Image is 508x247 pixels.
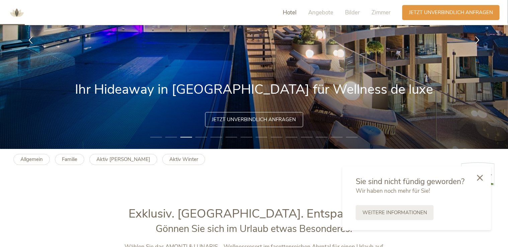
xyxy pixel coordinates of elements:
[169,156,198,163] b: Aktiv Winter
[96,156,150,163] b: Aktiv [PERSON_NAME]
[55,154,84,165] a: Familie
[308,9,333,16] span: Angebote
[362,209,427,216] span: Weitere Informationen
[129,205,379,222] span: Exklusiv. [GEOGRAPHIC_DATA]. Entspannend.
[461,162,495,189] img: Südtirol
[371,9,391,16] span: Zimmer
[356,176,464,187] span: Sie sind nicht fündig geworden?
[20,156,43,163] b: Allgemein
[162,154,205,165] a: Aktiv Winter
[156,222,352,235] span: Gönnen Sie sich im Urlaub etwas Besonderes!
[7,3,27,23] img: AMONTI & LUNARIS Wellnessresort
[13,154,50,165] a: Allgemein
[356,205,434,220] a: Weitere Informationen
[283,9,297,16] span: Hotel
[356,187,430,195] span: Wir haben noch mehr für Sie!
[7,10,27,15] a: AMONTI & LUNARIS Wellnessresort
[89,154,157,165] a: Aktiv [PERSON_NAME]
[409,9,493,16] span: Jetzt unverbindlich anfragen
[212,116,296,123] span: Jetzt unverbindlich anfragen
[345,9,360,16] span: Bilder
[62,156,77,163] b: Familie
